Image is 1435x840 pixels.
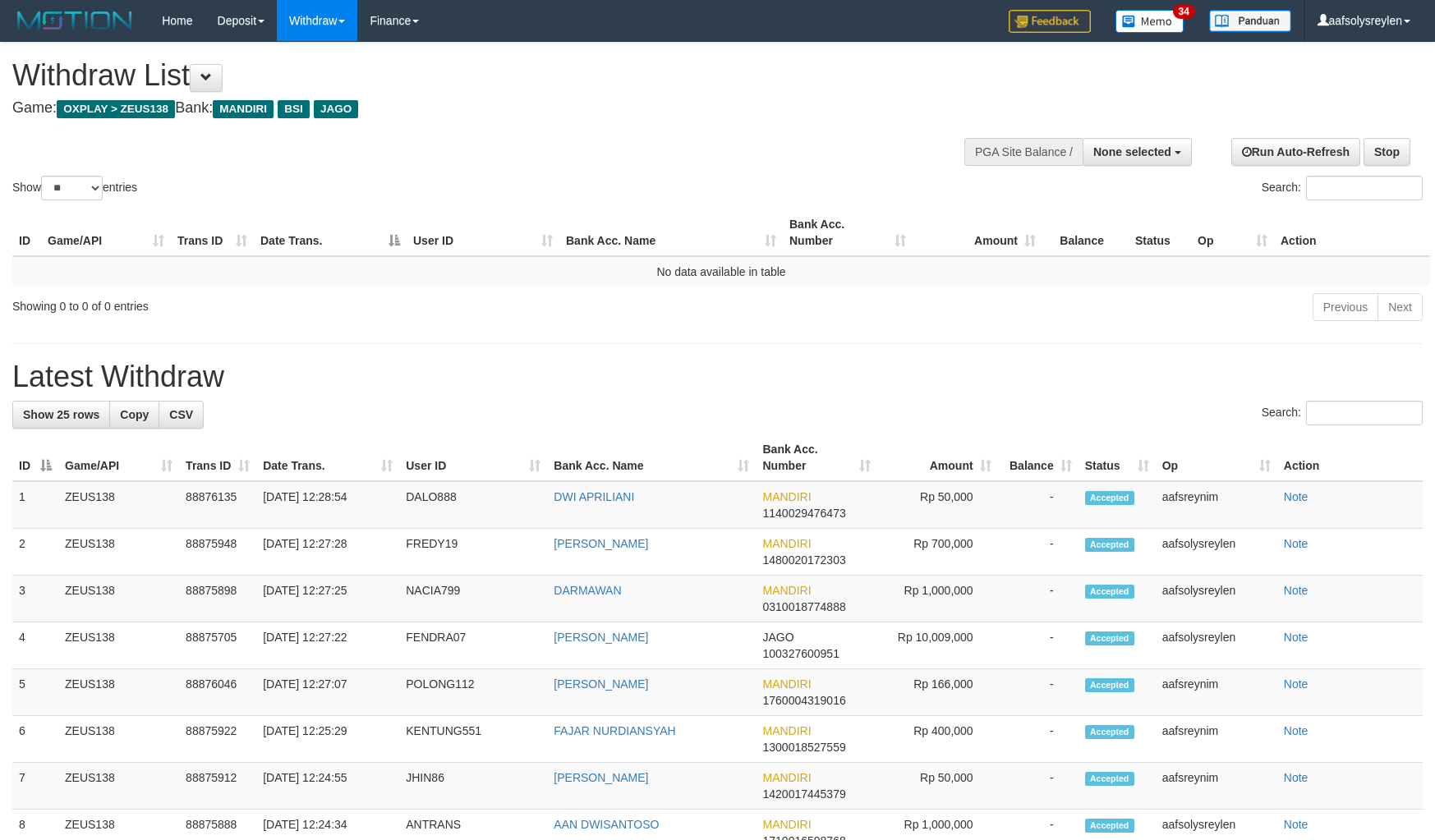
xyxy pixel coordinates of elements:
td: aafsreynim [1156,669,1277,716]
td: [DATE] 12:27:28 [256,529,399,576]
td: ZEUS138 [58,529,179,576]
span: Accepted [1085,725,1134,739]
td: No data available in table [12,256,1430,287]
div: PGA Site Balance / [964,138,1083,166]
td: DALO888 [399,481,547,529]
th: Status: activate to sort column ascending [1079,434,1156,481]
td: 88875948 [179,529,256,576]
input: Search: [1306,401,1423,425]
td: Rp 10,009,000 [877,622,998,669]
th: Action [1274,209,1430,256]
input: Search: [1306,176,1423,200]
h4: Game: Bank: [12,100,941,117]
span: Copy 1760004319016 to clipboard [762,694,845,707]
td: 88875705 [179,622,256,669]
td: [DATE] 12:27:22 [256,622,399,669]
th: Amount: activate to sort column ascending [913,209,1042,256]
a: FAJAR NURDIANSYAH [554,724,675,737]
button: None selected [1083,138,1192,166]
span: MANDIRI [762,490,811,503]
a: Note [1284,490,1309,503]
a: Note [1284,584,1309,597]
td: - [998,716,1079,763]
td: Rp 50,000 [877,763,998,810]
td: NACIA799 [399,576,547,622]
th: Bank Acc. Number: activate to sort column ascending [756,434,876,481]
span: Copy 1140029476473 to clipboard [762,507,845,520]
td: Rp 700,000 [877,529,998,576]
span: MANDIRI [762,584,811,597]
a: Copy [109,401,159,429]
td: 1 [12,481,58,529]
td: [DATE] 12:24:55 [256,763,399,810]
a: [PERSON_NAME] [554,771,648,784]
td: 88876046 [179,669,256,716]
th: Status [1129,209,1191,256]
a: Next [1378,293,1423,321]
td: aafsreynim [1156,763,1277,810]
a: Note [1284,631,1309,644]
span: MANDIRI [762,677,811,691]
th: Game/API: activate to sort column ascending [58,434,179,481]
span: Show 25 rows [23,408,99,421]
th: Op: activate to sort column ascending [1156,434,1277,481]
td: 2 [12,529,58,576]
th: Trans ID: activate to sort column ascending [171,209,254,256]
th: Game/API: activate to sort column ascending [41,209,171,256]
span: Copy [120,408,149,421]
th: ID [12,209,41,256]
td: 7 [12,763,58,810]
td: ZEUS138 [58,622,179,669]
td: aafsolysreylen [1156,529,1277,576]
a: CSV [159,401,204,429]
th: ID: activate to sort column descending [12,434,58,481]
th: Bank Acc. Name: activate to sort column ascending [559,209,783,256]
td: Rp 400,000 [877,716,998,763]
span: JAGO [314,100,358,118]
td: 4 [12,622,58,669]
td: 88875898 [179,576,256,622]
span: Accepted [1085,491,1134,505]
td: 88875912 [179,763,256,810]
span: Accepted [1085,585,1134,599]
td: [DATE] 12:25:29 [256,716,399,763]
a: DARMAWAN [554,584,621,597]
td: aafsolysreylen [1156,622,1277,669]
a: [PERSON_NAME] [554,537,648,550]
span: Copy 0310018774888 to clipboard [762,600,845,613]
a: Note [1284,818,1309,831]
td: [DATE] 12:27:07 [256,669,399,716]
img: Button%20Memo.svg [1115,10,1184,33]
span: Copy 1420017445379 to clipboard [762,787,845,801]
th: Bank Acc. Name: activate to sort column ascending [547,434,756,481]
td: POLONG112 [399,669,547,716]
a: Note [1284,677,1309,691]
span: JAGO [762,631,793,644]
td: ZEUS138 [58,669,179,716]
td: 3 [12,576,58,622]
td: 5 [12,669,58,716]
td: 88875922 [179,716,256,763]
span: Accepted [1085,631,1134,645]
td: ZEUS138 [58,763,179,810]
h1: Withdraw List [12,59,941,92]
h1: Latest Withdraw [12,360,1423,393]
th: Amount: activate to sort column ascending [877,434,998,481]
span: BSI [278,100,310,118]
th: Action [1277,434,1423,481]
span: None selected [1093,145,1171,158]
span: Accepted [1085,819,1134,833]
span: MANDIRI [762,818,811,831]
img: panduan.png [1209,10,1291,32]
span: MANDIRI [213,100,274,118]
label: Show entries [12,176,137,200]
td: ZEUS138 [58,716,179,763]
th: User ID: activate to sort column ascending [399,434,547,481]
th: Date Trans.: activate to sort column descending [254,209,407,256]
td: ZEUS138 [58,576,179,622]
a: [PERSON_NAME] [554,631,648,644]
th: Trans ID: activate to sort column ascending [179,434,256,481]
th: Balance [1042,209,1129,256]
td: - [998,481,1079,529]
td: aafsreynim [1156,716,1277,763]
